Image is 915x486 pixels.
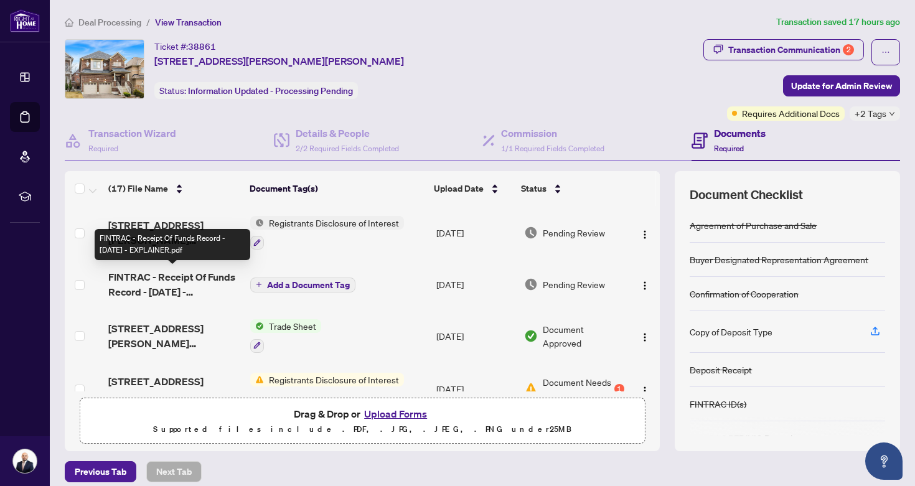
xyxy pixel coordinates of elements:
span: Document Approved [543,322,624,350]
img: Logo [640,332,650,342]
img: Profile Icon [13,449,37,473]
img: Document Status [524,226,538,240]
button: Open asap [865,442,903,480]
p: Supported files include .PDF, .JPG, .JPEG, .PNG under 25 MB [88,422,637,437]
span: 1/1 Required Fields Completed [501,144,604,153]
span: [STREET_ADDRESS][PERSON_NAME][PERSON_NAME] [154,54,404,68]
img: logo [10,9,40,32]
button: Status IconRegistrants Disclosure of Interest [250,216,404,250]
img: Logo [640,386,650,396]
button: Logo [635,379,655,399]
span: Upload Date [434,182,484,195]
div: Confirmation of Cooperation [690,287,799,301]
th: (17) File Name [103,171,245,206]
span: down [889,111,895,117]
button: Logo [635,223,655,243]
td: [DATE] [431,309,519,363]
button: Next Tab [146,461,202,482]
img: Document Status [524,278,538,291]
span: Information Updated - Processing Pending [188,85,353,96]
span: [STREET_ADDRESS][PERSON_NAME][PERSON_NAME] disclosure.pdf [108,218,240,248]
button: Previous Tab [65,461,136,482]
span: Requires Additional Docs [742,106,840,120]
div: FINTRAC - Receipt Of Funds Record - [DATE] - EXPLAINER.pdf [95,229,250,260]
button: Upload Forms [360,406,431,422]
span: [STREET_ADDRESS][PERSON_NAME][PERSON_NAME] trade sheet.pdf [108,321,240,351]
div: Buyer Designated Representation Agreement [690,253,868,266]
span: Required [88,144,118,153]
span: 2/2 Required Fields Completed [296,144,399,153]
div: Deposit Receipt [690,363,752,376]
span: (17) File Name [108,182,168,195]
span: plus [256,281,262,287]
span: Drag & Drop or [294,406,431,422]
span: 38861 [188,41,216,52]
img: Logo [640,230,650,240]
span: Drag & Drop orUpload FormsSupported files include .PDF, .JPG, .JPEG, .PNG under25MB [80,398,644,444]
button: Status IconTrade Sheet [250,319,321,353]
div: Agreement of Purchase and Sale [690,218,817,232]
td: [DATE] [431,206,519,259]
span: View Transaction [155,17,222,28]
div: 2 [843,44,854,55]
img: Status Icon [250,216,264,230]
span: Document Needs Work [543,375,611,403]
div: Ticket #: [154,39,216,54]
div: FINTRAC ID(s) [690,397,746,411]
span: +2 Tags [855,106,886,121]
button: Add a Document Tag [250,276,355,292]
span: Pending Review [543,278,605,291]
span: Document Checklist [690,186,803,203]
article: Transaction saved 17 hours ago [776,15,900,29]
button: Add a Document Tag [250,278,355,292]
span: Pending Review [543,226,605,240]
button: Transaction Communication2 [703,39,864,60]
button: Status IconRegistrants Disclosure of Interest [250,373,404,406]
span: [STREET_ADDRESS][PERSON_NAME][PERSON_NAME] disclosure.pdf [108,374,240,404]
div: Status: [154,82,358,99]
span: Deal Processing [78,17,141,28]
span: Add a Document Tag [267,281,350,289]
img: IMG-N12171863_1.jpg [65,40,144,98]
span: FINTRAC - Receipt Of Funds Record - [DATE] - EXPLAINER.pdf [108,269,240,299]
td: [DATE] [431,259,519,309]
div: Copy of Deposit Type [690,325,772,339]
span: Registrants Disclosure of Interest [264,216,404,230]
span: Registrants Disclosure of Interest [264,373,404,386]
span: Previous Tab [75,462,126,482]
span: Trade Sheet [264,319,321,333]
div: 1 [614,384,624,394]
span: home [65,18,73,27]
div: Transaction Communication [728,40,854,60]
th: Document Tag(s) [245,171,429,206]
img: Logo [640,281,650,291]
button: Logo [635,326,655,346]
h4: Transaction Wizard [88,126,176,141]
img: Document Status [524,329,538,343]
td: [DATE] [431,363,519,416]
img: Status Icon [250,319,264,333]
span: ellipsis [881,48,890,57]
button: Logo [635,274,655,294]
img: Document Status [524,382,538,396]
span: Update for Admin Review [791,76,892,96]
h4: Details & People [296,126,399,141]
span: Status [521,182,547,195]
h4: Documents [714,126,766,141]
h4: Commission [501,126,604,141]
th: Upload Date [429,171,516,206]
li: / [146,15,150,29]
span: Required [714,144,744,153]
th: Status [516,171,625,206]
img: Status Icon [250,373,264,386]
button: Update for Admin Review [783,75,900,96]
